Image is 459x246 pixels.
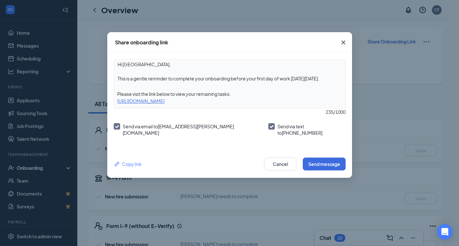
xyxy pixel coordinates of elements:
div: Share onboarding link [115,39,168,46]
div: Please visit the link below to view your remaining tasks: [114,90,345,97]
div: 235 / 1000 [114,108,346,115]
div: Open Intercom Messenger [437,224,453,240]
textarea: Hi [GEOGRAPHIC_DATA], This is a gentle reminder to complete your onboarding before your first day... [114,59,345,83]
span: Send via text to [PHONE_NUMBER] [277,123,322,136]
svg: Checkmark [114,124,120,129]
button: Send message [303,158,346,170]
span: Send via email to [EMAIL_ADDRESS][PERSON_NAME][DOMAIN_NAME] [123,123,234,136]
svg: Link [114,161,120,168]
button: Link Copy link [114,160,142,168]
button: Cancel [264,158,296,170]
svg: Checkmark [269,124,274,129]
button: Close [335,32,352,53]
svg: Cross [339,39,347,46]
div: [URL][DOMAIN_NAME] [114,97,345,105]
div: Copy link [114,160,142,168]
